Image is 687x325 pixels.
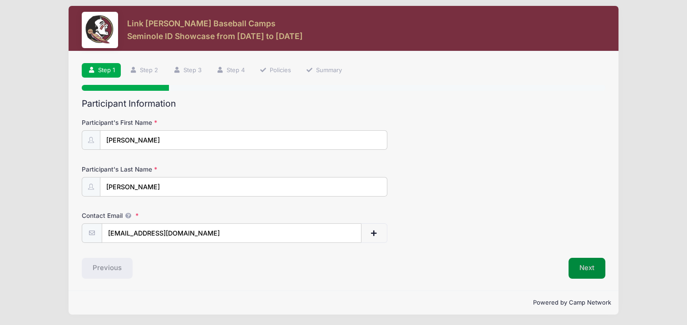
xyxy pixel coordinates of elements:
label: Participant's Last Name [82,165,256,174]
input: Participant's First Name [100,130,387,150]
button: Next [568,258,605,279]
a: Step 3 [167,63,208,78]
label: Participant's First Name [82,118,256,127]
input: Participant's Last Name [100,177,387,197]
h2: Participant Information [82,98,605,109]
h3: Seminole ID Showcase from [DATE] to [DATE] [127,31,303,41]
a: Policies [253,63,297,78]
a: Summary [300,63,348,78]
a: Step 2 [124,63,164,78]
a: Step 4 [210,63,251,78]
input: email@email.com [102,223,361,243]
p: Powered by Camp Network [76,298,611,307]
a: Step 1 [82,63,121,78]
label: Contact Email [82,211,256,220]
h3: Link [PERSON_NAME] Baseball Camps [127,19,303,28]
